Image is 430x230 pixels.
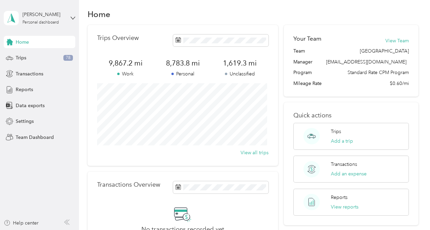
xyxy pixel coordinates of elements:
button: Add a trip [331,138,353,145]
span: [GEOGRAPHIC_DATA] [360,47,409,55]
p: Personal [154,70,211,77]
span: Team [293,47,305,55]
span: [EMAIL_ADDRESS][DOMAIN_NAME] [326,59,406,65]
div: [PERSON_NAME] [22,11,65,18]
span: Manager [293,58,312,66]
span: 78 [63,55,73,61]
button: View reports [331,203,358,211]
span: 8,783.8 mi [154,58,211,68]
span: Team Dashboard [16,134,54,141]
div: Personal dashboard [22,20,59,25]
span: Transactions [16,70,43,77]
p: Trips Overview [97,34,139,42]
span: Mileage Rate [293,80,322,87]
iframe: Everlance-gr Chat Button Frame [392,192,430,230]
p: Work [97,70,154,77]
span: Home [16,39,29,46]
p: Reports [331,194,348,201]
p: Transactions [331,161,357,168]
p: Trips [331,128,341,135]
h1: Home [88,11,110,18]
span: Reports [16,86,33,93]
button: Help center [4,219,39,227]
p: Quick actions [293,112,409,119]
span: Program [293,69,312,76]
button: View Team [385,37,409,44]
span: Settings [16,118,34,125]
span: Trips [16,54,26,61]
span: Data exports [16,102,45,109]
p: Unclassified [211,70,268,77]
p: Transactions Overview [97,181,160,188]
button: Add an expense [331,170,367,177]
span: 1,619.3 mi [211,58,268,68]
h2: Your Team [293,34,321,43]
span: 9,867.2 mi [97,58,154,68]
span: $0.60/mi [390,80,409,87]
span: Standard Rate CPM Program [348,69,409,76]
button: View all trips [241,149,268,156]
